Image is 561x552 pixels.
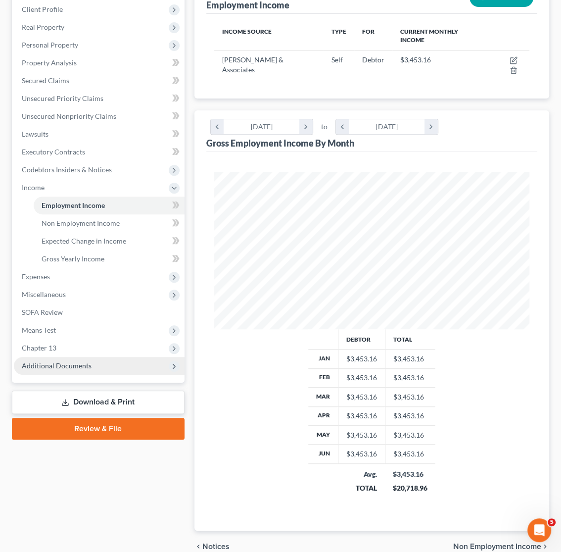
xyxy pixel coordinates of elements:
div: $3,453.16 [346,449,377,459]
span: Unsecured Priority Claims [22,94,103,102]
div: $3,453.16 [346,392,377,402]
a: Unsecured Priority Claims [14,90,185,107]
span: Notices [202,543,230,551]
i: chevron_left [336,119,349,134]
a: Executory Contracts [14,143,185,161]
i: chevron_left [194,543,202,551]
td: $3,453.16 [385,350,435,368]
td: $3,453.16 [385,425,435,444]
th: Apr [308,406,338,425]
div: $20,718.96 [393,483,427,493]
i: chevron_right [299,119,313,134]
td: $3,453.16 [385,368,435,387]
span: Self [331,55,343,64]
th: Debtor [338,329,385,349]
span: Codebtors Insiders & Notices [22,165,112,174]
span: Unsecured Nonpriority Claims [22,112,116,120]
td: $3,453.16 [385,406,435,425]
th: Total [385,329,435,349]
a: Expected Change in Income [34,232,185,250]
span: Additional Documents [22,361,92,370]
div: Gross Employment Income By Month [206,137,354,149]
a: Gross Yearly Income [34,250,185,268]
span: Means Test [22,326,56,334]
a: Download & Print [12,391,185,414]
a: Unsecured Nonpriority Claims [14,107,185,125]
div: $3,453.16 [346,354,377,364]
div: $3,453.16 [346,373,377,383]
span: to [321,122,327,132]
span: Non Employment Income [42,219,120,227]
span: Debtor [362,55,384,64]
a: Review & File [12,418,185,440]
th: Jan [308,350,338,368]
td: $3,453.16 [385,388,435,406]
th: Jun [308,445,338,463]
div: TOTAL [346,483,377,493]
button: Non Employment Income chevron_right [453,543,549,551]
span: Expected Change in Income [42,237,126,245]
div: $3,453.16 [346,430,377,440]
div: [DATE] [224,119,299,134]
span: Miscellaneous [22,290,66,299]
span: Employment Income [42,201,105,209]
div: $3,453.16 [346,411,377,421]
th: May [308,425,338,444]
a: Lawsuits [14,125,185,143]
span: Expenses [22,272,50,281]
span: Current Monthly Income [400,28,458,44]
iframe: Intercom live chat [527,518,551,542]
div: $3,453.16 [393,469,427,479]
td: $3,453.16 [385,445,435,463]
span: Non Employment Income [453,543,541,551]
span: For [362,28,374,35]
span: Personal Property [22,41,78,49]
th: Mar [308,388,338,406]
span: Income Source [222,28,272,35]
i: chevron_left [211,119,224,134]
span: Client Profile [22,5,63,13]
span: $3,453.16 [400,55,431,64]
span: Secured Claims [22,76,69,85]
span: Executory Contracts [22,148,85,156]
div: Avg. [346,469,377,479]
span: Gross Yearly Income [42,254,104,263]
span: [PERSON_NAME] & Associates [222,55,283,74]
span: Chapter 13 [22,344,56,352]
span: Type [331,28,346,35]
a: Non Employment Income [34,214,185,232]
th: Feb [308,368,338,387]
span: 5 [548,518,556,526]
span: Real Property [22,23,64,31]
a: Secured Claims [14,72,185,90]
i: chevron_right [541,543,549,551]
span: Income [22,183,45,192]
button: chevron_left Notices [194,543,230,551]
div: [DATE] [349,119,424,134]
span: Property Analysis [22,58,77,67]
a: SOFA Review [14,303,185,321]
i: chevron_right [424,119,438,134]
a: Property Analysis [14,54,185,72]
a: Employment Income [34,197,185,214]
span: Lawsuits [22,130,48,138]
span: SOFA Review [22,308,63,316]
